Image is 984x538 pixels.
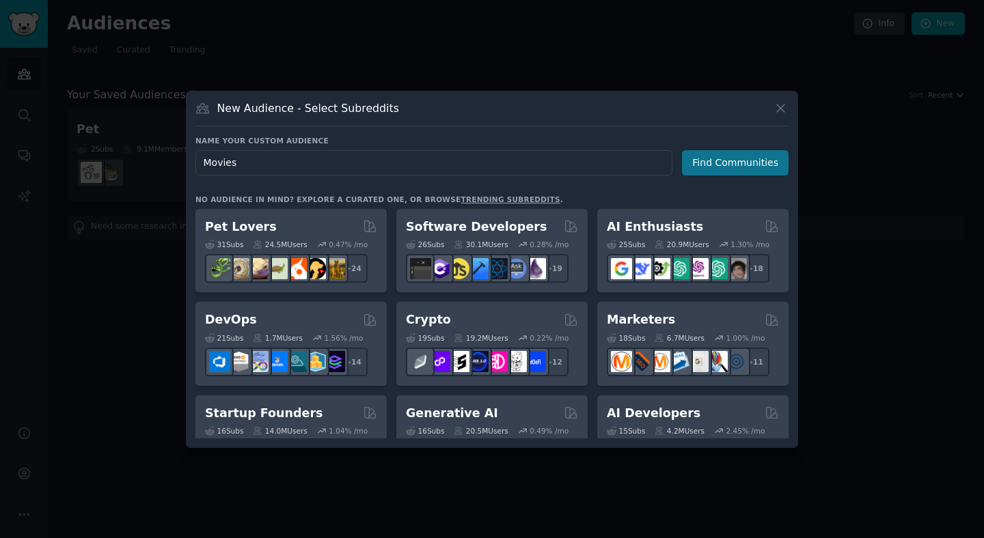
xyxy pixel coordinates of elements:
img: OpenAIDev [687,258,709,279]
img: OnlineMarketing [726,351,747,372]
img: Emailmarketing [668,351,689,372]
input: Pick a short name, like "Digital Marketers" or "Movie-Goers" [195,150,672,175]
div: 20.5M Users [454,426,508,436]
img: aws_cdk [305,351,326,372]
div: 6.7M Users [655,333,705,343]
div: + 24 [339,254,368,283]
div: 14.0M Users [253,426,307,436]
div: + 14 [339,348,368,376]
img: ethfinance [410,351,431,372]
div: 1.56 % /mo [325,333,364,343]
div: + 11 [741,348,769,376]
h2: AI Developers [607,405,700,422]
img: GoogleGeminiAI [611,258,632,279]
div: 4.2M Users [655,426,705,436]
div: 31 Sub s [205,240,243,249]
div: + 18 [741,254,769,283]
div: 19 Sub s [406,333,444,343]
img: defiblockchain [487,351,508,372]
button: Find Communities [682,150,789,175]
img: cockatiel [286,258,307,279]
img: PlatformEngineers [324,351,345,372]
img: dogbreed [324,258,345,279]
div: + 19 [540,254,569,283]
img: ArtificalIntelligence [726,258,747,279]
img: googleads [687,351,709,372]
h2: Pet Lovers [205,218,277,236]
img: web3 [467,351,489,372]
a: trending subreddits [461,195,560,203]
h2: Crypto [406,311,451,328]
div: 18 Sub s [607,333,645,343]
img: chatgpt_promptDesign [668,258,689,279]
img: reactnative [487,258,508,279]
img: AWS_Certified_Experts [228,351,249,372]
img: PetAdvice [305,258,326,279]
h2: DevOps [205,311,257,328]
img: Docker_DevOps [247,351,269,372]
div: 16 Sub s [406,426,444,436]
div: 0.28 % /mo [530,240,569,249]
div: 1.7M Users [253,333,303,343]
img: csharp [429,258,450,279]
div: 24.5M Users [253,240,307,249]
h2: AI Enthusiasts [607,218,703,236]
h3: New Audience - Select Subreddits [217,101,399,115]
div: 26 Sub s [406,240,444,249]
div: 15 Sub s [607,426,645,436]
div: 20.9M Users [655,240,709,249]
img: DevOpsLinks [266,351,288,372]
img: iOSProgramming [467,258,489,279]
div: 25 Sub s [607,240,645,249]
img: learnjavascript [448,258,469,279]
div: No audience in mind? Explore a curated one, or browse . [195,195,563,204]
img: ballpython [228,258,249,279]
img: azuredevops [209,351,230,372]
img: bigseo [630,351,651,372]
h2: Marketers [607,311,675,328]
img: herpetology [209,258,230,279]
img: AskComputerScience [506,258,527,279]
img: content_marketing [611,351,632,372]
img: CryptoNews [506,351,527,372]
div: 1.00 % /mo [726,333,765,343]
div: 0.22 % /mo [530,333,569,343]
div: 19.2M Users [454,333,508,343]
div: 2.45 % /mo [726,426,765,436]
img: MarketingResearch [707,351,728,372]
h2: Software Developers [406,218,547,236]
h2: Startup Founders [205,405,323,422]
img: leopardgeckos [247,258,269,279]
h3: Name your custom audience [195,136,789,145]
img: chatgpt_prompts_ [707,258,728,279]
div: + 12 [540,348,569,376]
div: 0.49 % /mo [530,426,569,436]
img: platformengineering [286,351,307,372]
div: 0.47 % /mo [329,240,368,249]
div: 16 Sub s [205,426,243,436]
img: turtle [266,258,288,279]
div: 1.04 % /mo [329,426,368,436]
div: 1.30 % /mo [730,240,769,249]
img: AskMarketing [649,351,670,372]
div: 21 Sub s [205,333,243,343]
img: AItoolsCatalog [649,258,670,279]
img: software [410,258,431,279]
img: ethstaker [448,351,469,372]
img: elixir [525,258,546,279]
img: defi_ [525,351,546,372]
img: 0xPolygon [429,351,450,372]
h2: Generative AI [406,405,498,422]
img: DeepSeek [630,258,651,279]
div: 30.1M Users [454,240,508,249]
